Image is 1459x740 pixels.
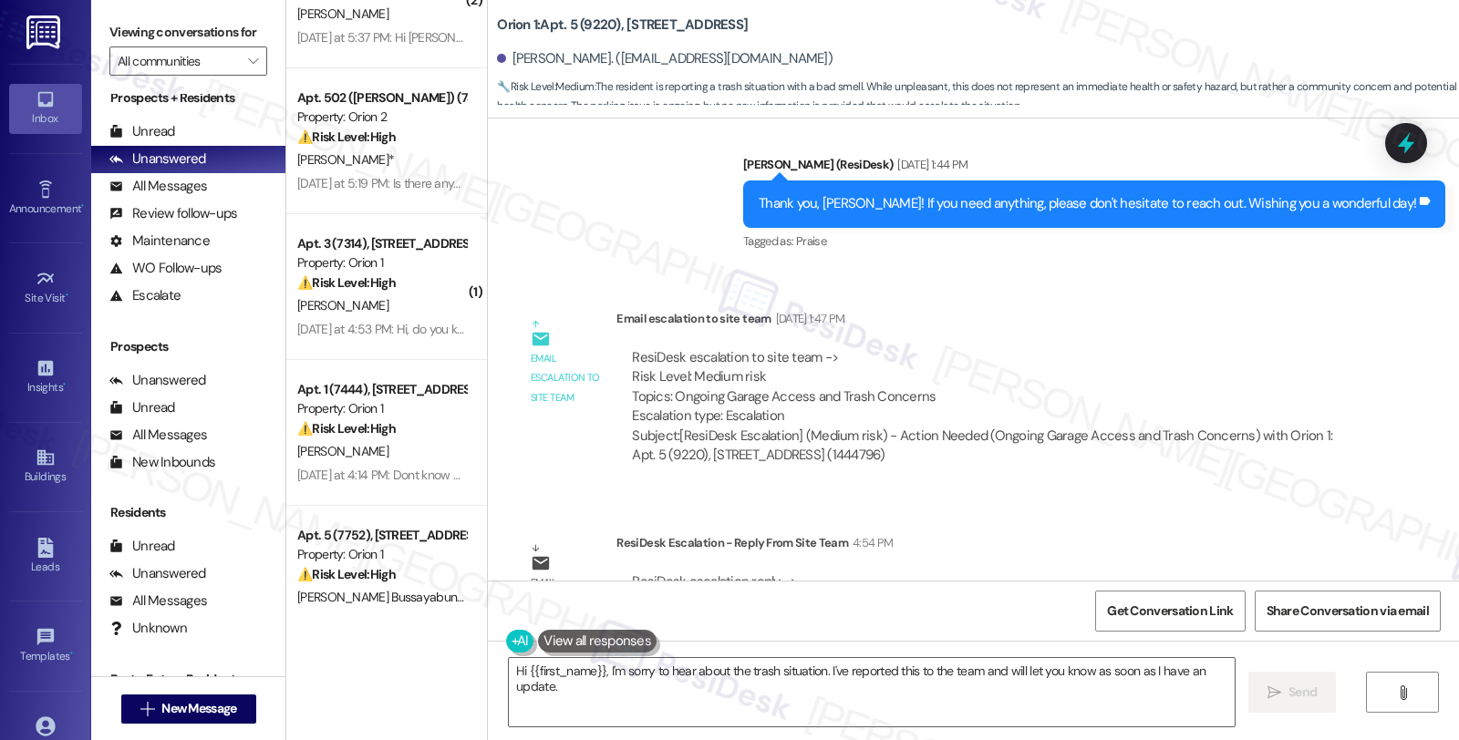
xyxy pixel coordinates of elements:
div: Property: Orion 2 [297,108,466,127]
div: Prospects [91,337,285,356]
span: Share Conversation via email [1267,601,1429,621]
div: Thank you, [PERSON_NAME]! If you need anything, please don't hesitate to reach out. Wishing you a... [759,194,1416,213]
div: Subject: [ResiDesk Escalation] (Medium risk) - Action Needed (Ongoing Garage Access and Trash Con... [632,427,1346,466]
div: Maintenance [109,231,210,251]
span: • [81,200,84,212]
div: [DATE] 1:44 PM [893,155,967,174]
a: Templates • [9,622,82,671]
div: Apt. 502 ([PERSON_NAME]) (7467), [STREET_ADDRESS][PERSON_NAME] [297,88,466,108]
div: Review follow-ups [109,204,237,223]
div: Apt. 3 (7314), [STREET_ADDRESS] [297,234,466,253]
span: [PERSON_NAME] [297,5,388,22]
i:  [140,702,154,716]
div: Property: Orion 1 [297,253,466,272]
div: Unanswered [109,371,206,390]
span: [PERSON_NAME] Bussayabuntoon [297,589,481,605]
div: All Messages [109,426,207,445]
div: [DATE] at 4:53 PM: Hi, do you know when maintenance will take care of the issues with the water a... [297,321,864,337]
div: Apt. 5 (7752), [STREET_ADDRESS] [297,526,466,545]
span: Send [1288,683,1317,702]
span: [PERSON_NAME] [297,297,388,313]
img: ResiDesk Logo [26,15,64,49]
div: ResiDesk Escalation - Reply From Site Team [616,533,1361,559]
div: Past + Future Residents [91,670,285,689]
b: Orion 1: Apt. 5 (9220), [STREET_ADDRESS] [497,15,748,35]
strong: ⚠️ Risk Level: High [297,274,396,291]
label: Viewing conversations for [109,18,267,46]
div: 4:54 PM [848,533,893,552]
a: Leads [9,532,82,581]
a: Buildings [9,442,82,491]
div: Email escalation to site team [616,309,1361,334]
button: Share Conversation via email [1255,591,1441,632]
div: [PERSON_NAME] (ResiDesk) [743,155,1445,180]
div: [PERSON_NAME]. ([EMAIL_ADDRESS][DOMAIN_NAME]) [497,49,833,68]
strong: ⚠️ Risk Level: High [297,566,396,582]
span: [PERSON_NAME]* [297,151,394,168]
span: • [63,378,66,391]
span: Get Conversation Link [1107,601,1233,621]
i:  [1396,685,1410,700]
div: Unanswered [109,564,206,583]
div: Unread [109,122,175,141]
strong: 🔧 Risk Level: Medium [497,79,594,94]
div: Property: Orion 1 [297,399,466,418]
div: Tagged as: [743,228,1445,254]
div: ResiDesk escalation reply -> Hi [PERSON_NAME], Please inform the resident to contact [EMAIL_ADDRE... [632,572,1331,630]
span: • [66,289,68,302]
div: [DATE] 1:47 PM [771,309,845,328]
span: : The resident is reporting a trash situation with a bad smell. While unpleasant, this does not r... [497,77,1459,117]
div: Email escalation to site team [531,349,602,407]
input: All communities [118,46,238,76]
div: All Messages [109,591,207,611]
i:  [1268,685,1281,700]
div: Unanswered [109,149,206,169]
div: Email escalation reply [531,573,602,632]
div: Residents [91,503,285,522]
button: New Message [121,694,256,724]
a: Insights • [9,353,82,402]
button: Get Conversation Link [1095,591,1245,632]
span: [PERSON_NAME] [297,443,388,459]
span: New Message [161,699,236,718]
span: • [70,647,73,660]
div: Escalate [109,286,181,305]
i:  [248,54,258,68]
div: All Messages [109,177,207,196]
div: Property: Orion 1 [297,545,466,564]
span: Praise [796,233,826,249]
div: New Inbounds [109,453,215,472]
div: Unread [109,537,175,556]
strong: ⚠️ Risk Level: High [297,128,396,145]
div: Unknown [109,619,187,638]
strong: ⚠️ Risk Level: High [297,420,396,437]
button: Send [1248,672,1337,713]
div: ResiDesk escalation to site team -> Risk Level: Medium risk Topics: Ongoing Garage Access and Tra... [632,348,1346,427]
div: WO Follow-ups [109,259,222,278]
div: Apt. 1 (7444), [STREET_ADDRESS] [297,380,466,399]
div: Unread [109,398,175,417]
a: Inbox [9,84,82,133]
textarea: Hi {{first_name}}, I'm sorry to hear about the trash situation. I've reported this to the team an... [509,658,1235,726]
a: Site Visit • [9,263,82,313]
div: Prospects + Residents [91,88,285,108]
